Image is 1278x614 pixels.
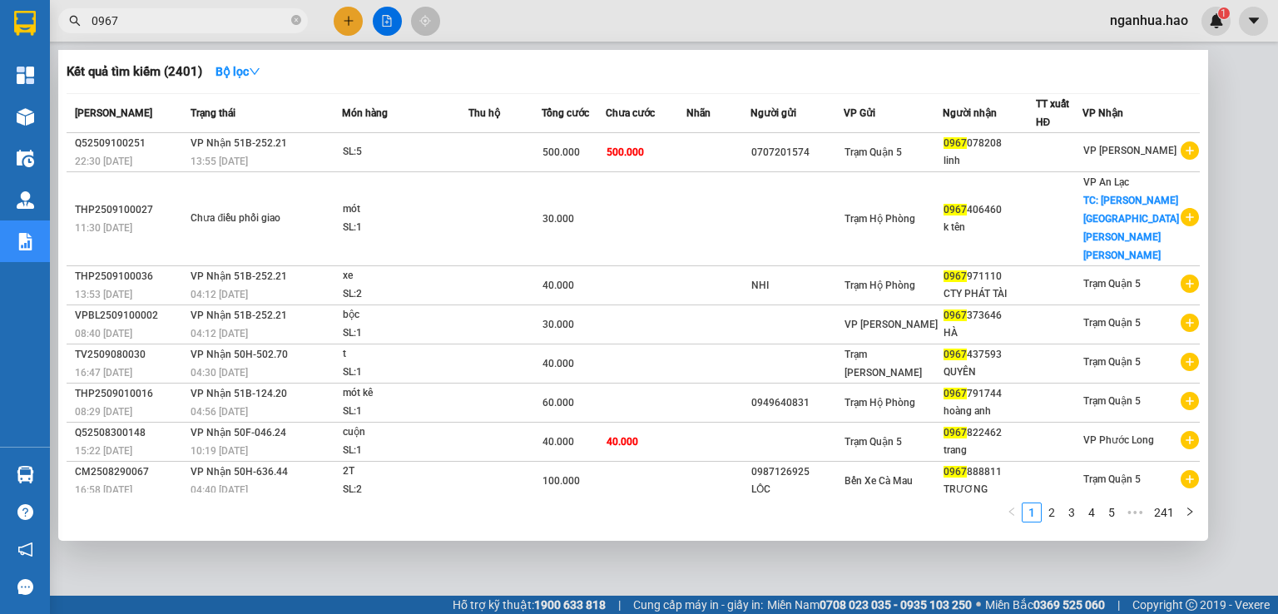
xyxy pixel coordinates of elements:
span: Trạm Quận 5 [1083,473,1141,485]
span: search [69,15,81,27]
img: dashboard-icon [17,67,34,84]
span: 30.000 [542,213,574,225]
span: VP Nhận 50H-502.70 [191,349,288,360]
span: 40.000 [607,436,638,448]
span: VP Nhận 51B-252.21 [191,137,287,149]
div: 2T [343,463,468,481]
li: Next Page [1180,503,1200,522]
div: t [343,345,468,364]
span: 0967 [944,388,967,399]
span: plus-circle [1181,392,1199,410]
input: Tìm tên, số ĐT hoặc mã đơn [92,12,288,30]
span: 0967 [944,137,967,149]
span: 0967 [944,204,967,215]
div: TV2509080030 [75,346,186,364]
div: Q52509100251 [75,135,186,152]
div: SL: 1 [343,364,468,382]
span: Trạm Quận 5 [845,436,902,448]
img: warehouse-icon [17,466,34,483]
div: 888811 [944,463,1035,481]
span: 500.000 [542,146,580,158]
div: THP2509100036 [75,268,186,285]
div: k tên [944,219,1035,236]
span: 15:22 [DATE] [75,445,132,457]
span: Trạm Quận 5 [1083,317,1141,329]
span: 40.000 [542,358,574,369]
li: 2 [1042,503,1062,522]
span: close-circle [291,15,301,25]
a: 5 [1102,503,1121,522]
li: 3 [1062,503,1082,522]
span: VP Nhận 51B-252.21 [191,270,287,282]
img: logo-vxr [14,11,36,36]
a: 4 [1082,503,1101,522]
span: left [1007,507,1017,517]
div: QUYÊN [944,364,1035,381]
span: 40.000 [542,436,574,448]
span: [PERSON_NAME] [75,107,152,119]
li: Next 5 Pages [1122,503,1148,522]
div: Chưa điều phối giao [191,210,315,228]
div: hoàng anh [944,403,1035,420]
img: solution-icon [17,233,34,250]
div: NHI [751,277,843,295]
span: 13:55 [DATE] [191,156,248,167]
span: VP Gửi [844,107,875,119]
h3: Kết quả tìm kiếm ( 2401 ) [67,63,202,81]
img: warehouse-icon [17,150,34,167]
div: 406460 [944,201,1035,219]
div: Q52508300148 [75,424,186,442]
strong: Bộ lọc [215,65,260,78]
div: 0987126925 [751,463,843,481]
div: mót [343,201,468,219]
div: SL: 1 [343,219,468,237]
span: Người gửi [750,107,796,119]
span: VP Nhận [1082,107,1123,119]
span: Chưa cước [606,107,655,119]
span: 60.000 [542,397,574,409]
span: VP [PERSON_NAME] [845,319,938,330]
span: 04:12 [DATE] [191,289,248,300]
div: SL: 1 [343,324,468,343]
span: VP Nhận 51B-252.21 [191,309,287,321]
span: Bến Xe Cà Mau [845,475,913,487]
span: 11:30 [DATE] [75,222,132,234]
span: VP Nhận 50H-636.44 [191,466,288,478]
span: 13:53 [DATE] [75,289,132,300]
div: trang [944,442,1035,459]
span: Trạm Hộ Phòng [845,397,915,409]
span: Trạm Hộ Phòng [845,213,915,225]
li: 5 [1102,503,1122,522]
span: 100.000 [542,475,580,487]
a: 1 [1023,503,1041,522]
span: 08:29 [DATE] [75,406,132,418]
span: 0967 [944,349,967,360]
span: plus-circle [1181,431,1199,449]
div: bộc [343,306,468,324]
img: warehouse-icon [17,191,34,209]
li: 4 [1082,503,1102,522]
span: question-circle [17,504,33,520]
span: plus-circle [1181,208,1199,226]
span: 0967 [944,466,967,478]
img: warehouse-icon [17,108,34,126]
div: VPBL2509100002 [75,307,186,324]
div: LỘC [751,481,843,498]
span: 04:56 [DATE] [191,406,248,418]
span: 10:19 [DATE] [191,445,248,457]
span: plus-circle [1181,353,1199,371]
span: Trạm Hộ Phòng [845,280,915,291]
span: Trạm Quận 5 [1083,278,1141,290]
span: Tổng cước [542,107,589,119]
div: SL: 5 [343,143,468,161]
span: 04:30 [DATE] [191,367,248,379]
div: 078208 [944,135,1035,152]
div: THP2509010016 [75,385,186,403]
span: Người nhận [943,107,997,119]
span: 04:12 [DATE] [191,328,248,339]
span: plus-circle [1181,275,1199,293]
span: 30.000 [542,319,574,330]
span: 04:40 [DATE] [191,484,248,496]
span: VP Nhận 50F-046.24 [191,427,286,438]
a: 2 [1043,503,1061,522]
